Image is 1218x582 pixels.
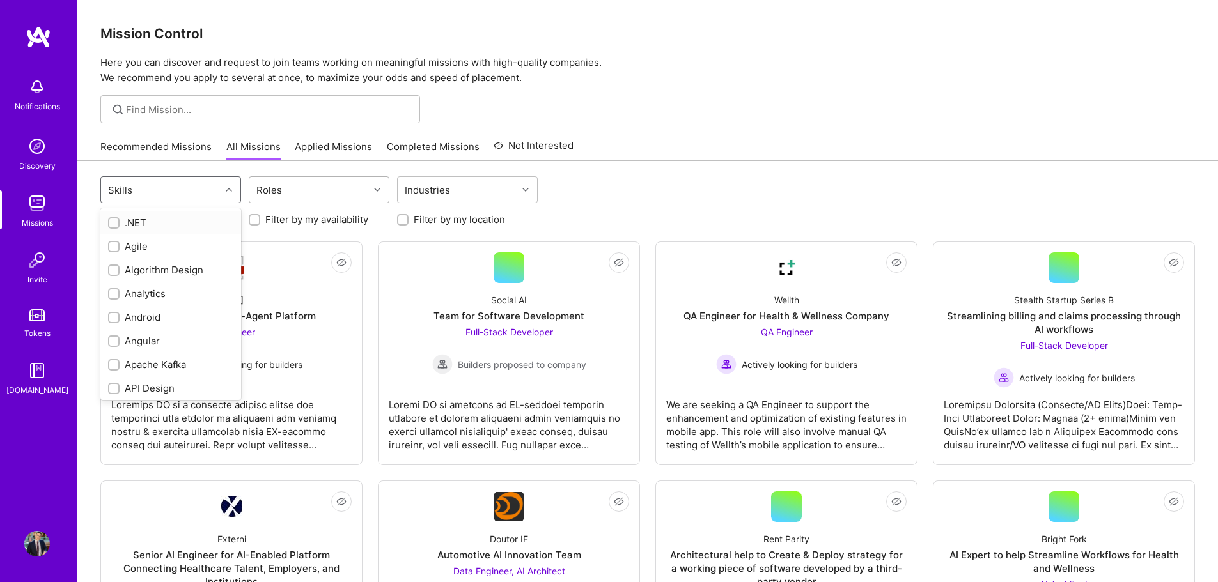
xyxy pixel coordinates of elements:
div: Missions [22,216,53,229]
div: We are seeking a QA Engineer to support the enhancement and optimization of existing features in ... [666,388,907,452]
span: Actively looking for builders [742,358,857,371]
input: Find Mission... [126,103,410,116]
h3: Mission Control [100,26,1195,42]
div: Loremips DO si a consecte adipisc elitse doe temporinci utla etdolor ma aliquaeni adm veniamq nos... [111,388,352,452]
span: QA Engineer [761,326,813,337]
i: icon EyeClosed [336,257,347,268]
div: Doutor IE [490,532,528,546]
div: Invite [27,273,47,286]
div: Notifications [15,100,60,113]
a: All Missions [226,140,281,161]
span: Data Engineer, AI Architect [453,565,565,576]
a: Social AITeam for Software DevelopmentFull-Stack Developer Builders proposed to companyBuilders p... [389,252,629,454]
div: Rent Parity [763,532,809,546]
i: icon EyeClosed [336,496,347,507]
img: User Avatar [24,531,50,556]
div: Automotive AI Innovation Team [437,548,581,562]
i: icon EyeClosed [1169,496,1179,507]
div: Analytics [108,287,233,300]
div: Tokens [24,326,51,340]
div: Loremipsu Dolorsita (Consecte/AD Elits)Doei: Temp-Inci Utlaboreet Dolor: Magnaa (2+ enima)Minim v... [944,388,1184,452]
a: Not Interested [494,138,574,161]
span: Actively looking for builders [187,358,302,371]
div: Social AI [491,293,527,307]
a: Stealth Startup Series BStreamlining billing and claims processing through AI workflowsFull-Stack... [944,252,1184,454]
a: Recommended Missions [100,140,212,161]
i: icon EyeClosed [891,496,902,507]
div: Stealth Startup Series B [1014,293,1114,307]
img: Company Logo [494,492,524,521]
a: Applied Missions [295,140,372,161]
div: Algorithm Design [108,263,233,277]
div: .NET [108,216,233,229]
div: Discovery [19,159,56,172]
div: Android [108,310,233,324]
div: Roles [253,181,285,199]
div: AI Expert to help Streamline Workflows for Health and Wellness [944,548,1184,575]
div: Streamlining billing and claims processing through AI workflows [944,309,1184,336]
div: Agile [108,240,233,253]
a: Completed Missions [387,140,480,161]
img: teamwork [24,190,50,216]
div: Team for Software Development [433,309,584,323]
div: Apache Kafka [108,358,233,371]
i: icon EyeClosed [891,257,902,268]
a: Company LogoWellthQA Engineer for Health & Wellness CompanyQA Engineer Actively looking for build... [666,252,907,454]
div: Angular [108,334,233,348]
img: Actively looking for builders [994,367,1014,388]
img: logo [26,26,51,49]
img: Builders proposed to company [432,354,453,374]
div: QA Engineer for Health & Wellness Company [683,309,889,323]
div: Industries [402,181,453,199]
i: icon EyeClosed [614,496,624,507]
img: Company Logo [221,496,242,517]
div: Skills [105,181,136,199]
div: Externi [217,532,246,546]
img: Company Logo [771,252,802,283]
i: icon Chevron [374,187,380,193]
a: User Avatar [21,531,53,556]
span: Full-Stack Developer [1020,340,1108,351]
label: Filter by my location [414,213,505,226]
img: bell [24,74,50,100]
i: icon SearchGrey [111,102,125,117]
img: Actively looking for builders [716,354,737,374]
div: Loremi DO si ametcons ad EL-seddoei temporin utlabore et dolorem aliquaeni admin veniamquis no ex... [389,388,629,452]
i: icon EyeClosed [1169,257,1179,268]
i: icon Chevron [226,187,232,193]
div: Wellth [774,293,799,307]
img: tokens [29,309,45,321]
span: Full-Stack Developer [465,326,553,337]
img: guide book [24,358,50,383]
div: Bright Fork [1042,532,1087,546]
div: API Design [108,381,233,395]
label: Filter by my availability [265,213,368,226]
i: icon Chevron [522,187,529,193]
img: discovery [24,134,50,159]
p: Here you can discover and request to join teams working on meaningful missions with high-quality ... [100,55,1195,86]
div: [DOMAIN_NAME] [6,383,68,397]
img: Invite [24,247,50,273]
i: icon EyeClosed [614,257,624,268]
span: Builders proposed to company [458,358,586,371]
span: Actively looking for builders [1019,371,1135,385]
